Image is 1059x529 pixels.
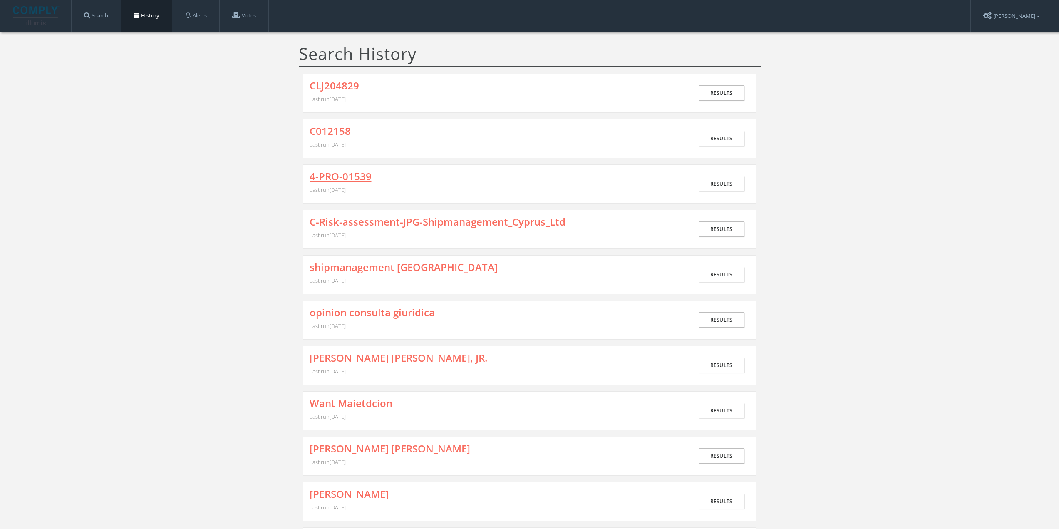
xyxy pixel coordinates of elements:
[310,413,346,420] span: Last run [DATE]
[699,85,744,101] a: Results
[310,368,346,375] span: Last run [DATE]
[310,186,346,194] span: Last run [DATE]
[310,504,346,511] span: Last run [DATE]
[699,448,744,464] a: Results
[310,307,435,318] a: opinion consulta giuridica
[699,221,744,237] a: Results
[310,141,346,148] span: Last run [DATE]
[310,489,389,499] a: [PERSON_NAME]
[310,171,372,182] a: 4-PRO-01539
[13,6,60,25] img: illumis
[310,262,498,273] a: shipmanagement [GEOGRAPHIC_DATA]
[310,231,346,239] span: Last run [DATE]
[699,176,744,191] a: Results
[310,322,346,330] span: Last run [DATE]
[310,95,346,103] span: Last run [DATE]
[699,312,744,328] a: Results
[310,398,392,409] a: Want Maietdcion
[699,131,744,146] a: Results
[699,403,744,418] a: Results
[699,494,744,509] a: Results
[310,80,359,91] a: CLJ204829
[699,267,744,282] a: Results
[299,45,761,67] h1: Search History
[310,126,351,137] a: C012158
[310,216,565,227] a: C-Risk-assessment-JPG-Shipmanagement_Cyprus_Ltd
[699,358,744,373] a: Results
[310,353,488,363] a: [PERSON_NAME] [PERSON_NAME], JR.
[310,443,470,454] a: [PERSON_NAME] [PERSON_NAME]
[310,458,346,466] span: Last run [DATE]
[310,277,346,284] span: Last run [DATE]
